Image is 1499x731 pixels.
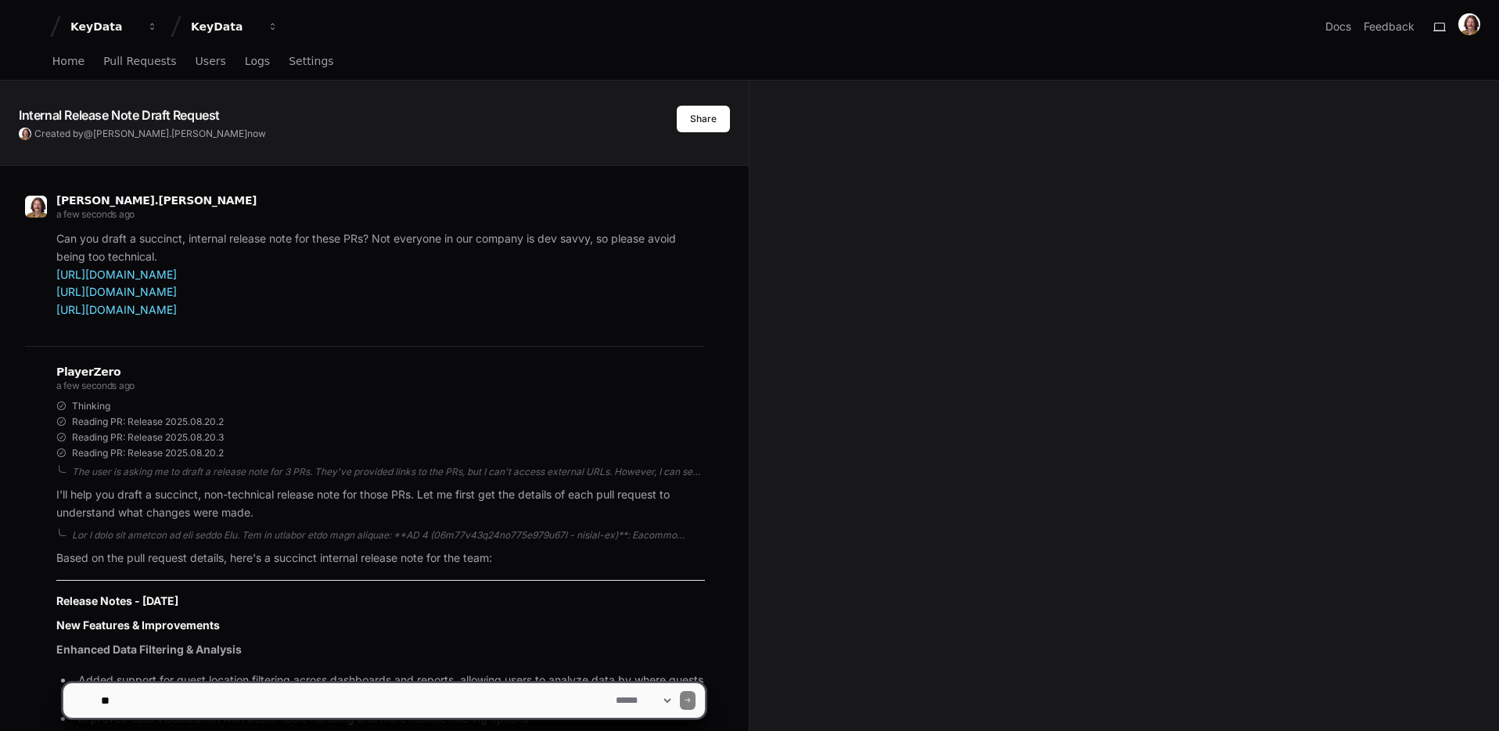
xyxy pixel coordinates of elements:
button: Feedback [1364,19,1415,34]
a: [URL][DOMAIN_NAME] [56,285,177,298]
span: Reading PR: Release 2025.08.20.2 [72,416,224,428]
h3: New Features & Improvements [56,618,705,633]
p: Based on the pull request details, here's a succinct internal release note for the team: [56,549,705,567]
span: Pull Requests [103,56,176,66]
a: Logs [245,44,270,80]
span: Reading PR: Release 2025.08.20.2 [72,447,224,459]
button: KeyData [64,13,164,41]
a: Settings [289,44,333,80]
div: Lor I dolo sit ametcon ad eli seddo EIu. Tem in utlabor etdo magn aliquae: **AD 4 (06m77v43q24no7... [72,529,705,542]
span: [PERSON_NAME].[PERSON_NAME] [56,194,257,207]
p: Can you draft a succinct, internal release note for these PRs? Not everyone in our company is dev... [56,230,705,319]
span: Home [52,56,84,66]
button: KeyData [185,13,285,41]
span: Created by [34,128,266,140]
a: [URL][DOMAIN_NAME] [56,303,177,316]
span: Reading PR: Release 2025.08.20.3 [72,431,224,444]
span: Logs [245,56,270,66]
a: Users [196,44,226,80]
div: The user is asking me to draft a release note for 3 PRs. They've provided links to the PRs, but I... [72,466,705,478]
button: Share [677,106,730,132]
span: now [247,128,266,139]
span: a few seconds ago [56,380,135,391]
div: KeyData [70,19,138,34]
span: a few seconds ago [56,208,135,220]
strong: Enhanced Data Filtering & Analysis [56,643,242,656]
span: [PERSON_NAME].[PERSON_NAME] [93,128,247,139]
a: Home [52,44,84,80]
img: ACg8ocLxjWwHaTxEAox3-XWut-danNeJNGcmSgkd_pWXDZ2crxYdQKg=s96-c [1458,13,1480,35]
span: @ [84,128,93,139]
span: PlayerZero [56,367,120,376]
span: Settings [289,56,333,66]
a: Docs [1325,19,1351,34]
img: ACg8ocLxjWwHaTxEAox3-XWut-danNeJNGcmSgkd_pWXDZ2crxYdQKg=s96-c [25,196,47,218]
h2: Release Notes - [DATE] [56,593,705,609]
app-text-character-animate: Internal Release Note Draft Request [19,107,220,123]
span: Users [196,56,226,66]
iframe: Open customer support [1449,679,1491,722]
a: Pull Requests [103,44,176,80]
a: [URL][DOMAIN_NAME] [56,268,177,281]
p: I'll help you draft a succinct, non-technical release note for those PRs. Let me first get the de... [56,486,705,522]
span: Thinking [72,400,110,412]
div: KeyData [191,19,258,34]
img: ACg8ocLxjWwHaTxEAox3-XWut-danNeJNGcmSgkd_pWXDZ2crxYdQKg=s96-c [19,128,31,140]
